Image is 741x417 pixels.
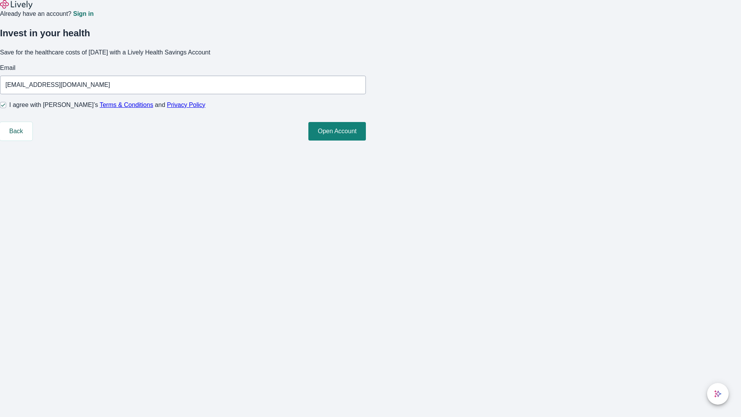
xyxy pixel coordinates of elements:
a: Sign in [73,11,93,17]
span: I agree with [PERSON_NAME]’s and [9,100,205,110]
button: chat [707,383,729,405]
a: Privacy Policy [167,102,206,108]
button: Open Account [308,122,366,141]
a: Terms & Conditions [100,102,153,108]
svg: Lively AI Assistant [714,390,722,398]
